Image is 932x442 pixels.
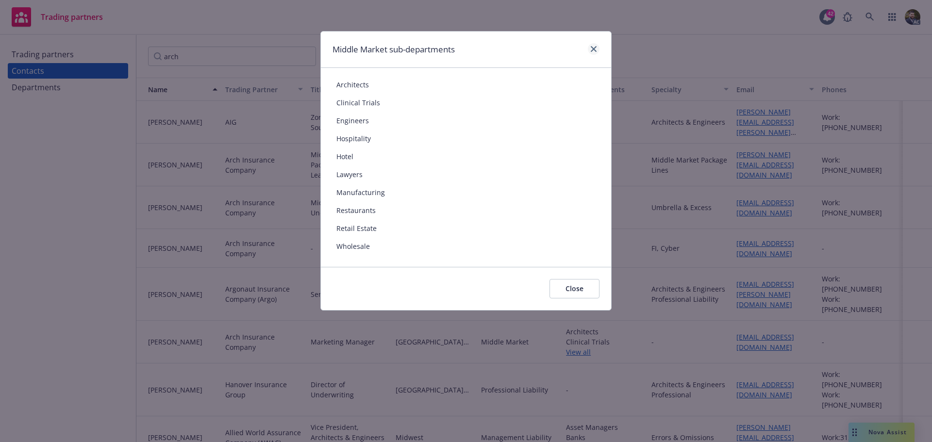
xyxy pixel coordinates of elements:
[549,279,599,298] button: Close
[336,98,596,108] span: Clinical Trials
[588,43,599,55] a: close
[336,169,596,180] span: Lawyers
[336,187,596,197] span: Manufacturing
[336,151,596,162] span: Hotel
[336,133,596,144] span: Hospitality
[333,43,455,56] h1: Middle Market sub-departments
[336,80,596,90] span: Architects
[336,241,596,251] span: Wholesale
[336,223,596,233] span: Retail Estate
[336,205,596,215] span: Restaurants
[566,284,583,293] span: Close
[336,115,596,126] span: Engineers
